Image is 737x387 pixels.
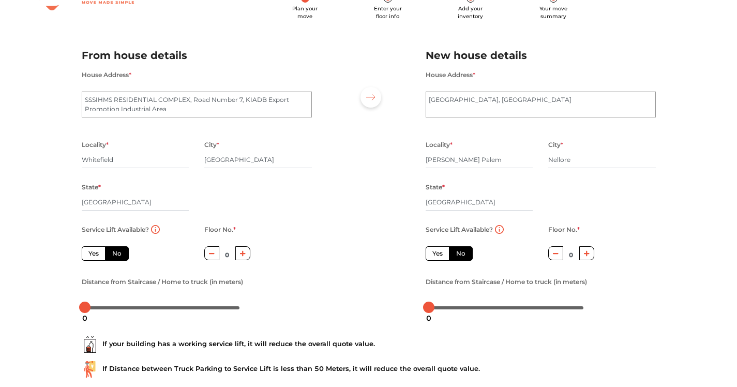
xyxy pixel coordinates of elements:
[82,336,656,353] div: If your building has a working service lift, it will reduce the overall quote value.
[78,309,92,327] div: 0
[204,138,219,152] label: City
[82,361,98,378] img: ...
[82,223,149,236] label: Service Lift Available?
[82,181,101,194] label: State
[548,138,563,152] label: City
[82,361,656,378] div: If Distance between Truck Parking to Service Lift is less than 50 Meters, it will reduce the over...
[82,246,106,261] label: Yes
[449,246,473,261] label: No
[426,223,493,236] label: Service Lift Available?
[82,336,98,353] img: ...
[204,223,236,236] label: Floor No.
[426,138,453,152] label: Locality
[82,275,243,289] label: Distance from Staircase / Home to truck (in meters)
[292,5,318,20] span: Plan your move
[422,309,435,327] div: 0
[82,92,312,117] textarea: SSSIHMS RESIDENTIAL COMPLEX, Road Number 7, KIADB Export Promotion Industrial Area
[105,246,129,261] label: No
[82,68,131,82] label: House Address
[426,275,587,289] label: Distance from Staircase / Home to truck (in meters)
[539,5,567,20] span: Your move summary
[426,246,449,261] label: Yes
[82,138,109,152] label: Locality
[426,181,445,194] label: State
[374,5,402,20] span: Enter your floor info
[82,47,312,64] h2: From house details
[426,92,656,117] textarea: [GEOGRAPHIC_DATA], [GEOGRAPHIC_DATA]
[458,5,483,20] span: Add your inventory
[548,223,580,236] label: Floor No.
[426,68,475,82] label: House Address
[426,47,656,64] h2: New house details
